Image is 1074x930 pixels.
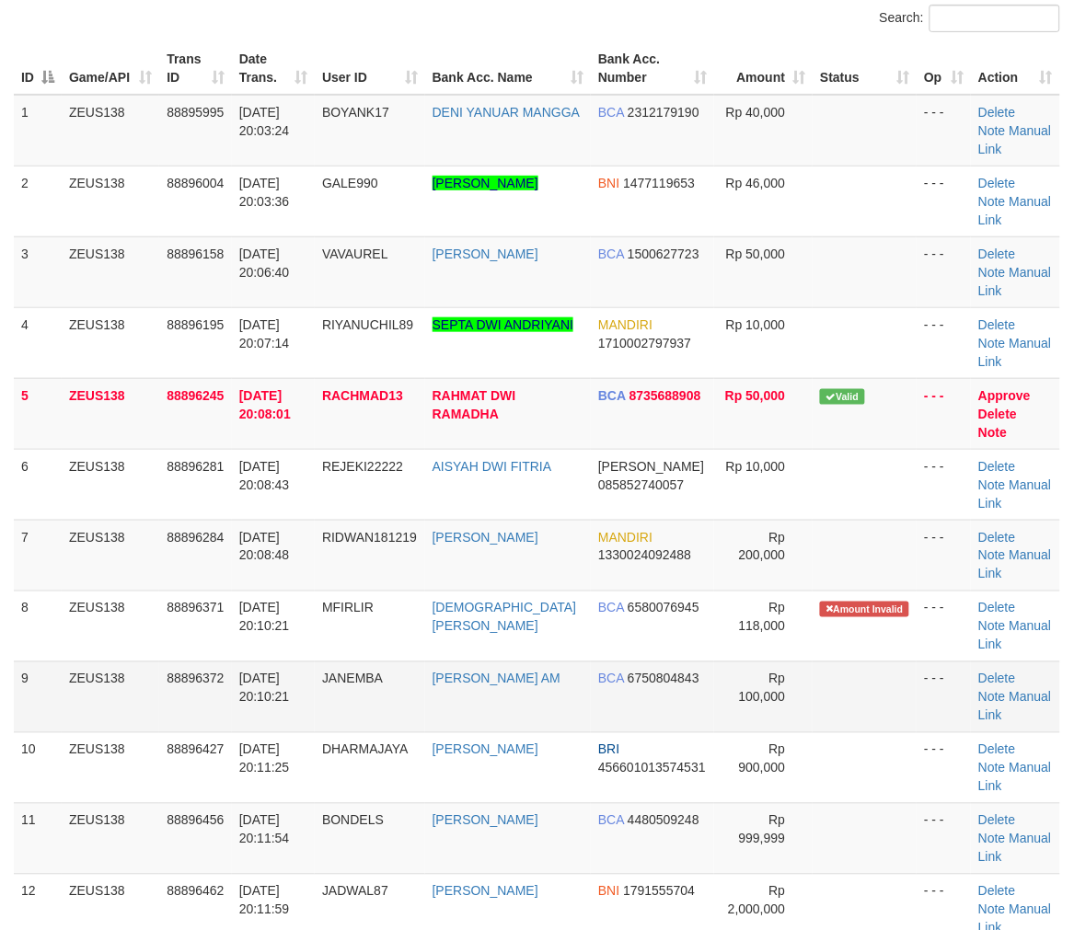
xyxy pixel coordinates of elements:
a: Note [978,336,1006,350]
span: RIYANUCHIL89 [322,317,413,332]
span: Copy 6580076945 to clipboard [628,601,699,615]
span: Amount is not matched [820,602,908,617]
span: [PERSON_NAME] [598,459,704,474]
td: - - - [917,520,971,591]
span: Copy 1500627723 to clipboard [628,247,699,261]
span: Copy 1477119653 to clipboard [623,176,695,190]
a: Manual Link [978,761,1051,794]
th: Bank Acc. Number: activate to sort column ascending [591,42,714,95]
th: Bank Acc. Name: activate to sort column ascending [425,42,591,95]
a: Delete [978,672,1015,686]
a: [PERSON_NAME] [433,813,538,828]
span: [DATE] 20:08:43 [239,459,290,492]
a: Manual Link [978,832,1051,865]
span: JANEMBA [322,672,383,686]
span: Rp 900,000 [739,742,786,775]
span: Rp 2,000,000 [728,884,785,917]
td: - - - [917,378,971,449]
span: BCA [598,813,624,828]
span: [DATE] 20:11:54 [239,813,290,846]
span: [DATE] 20:03:36 [239,176,290,209]
td: 5 [14,378,62,449]
span: [DATE] 20:10:21 [239,672,290,705]
td: 6 [14,449,62,520]
a: Manual Link [978,336,1051,369]
a: Delete [978,813,1015,828]
a: [DEMOGRAPHIC_DATA][PERSON_NAME] [433,601,577,634]
td: ZEUS138 [62,520,159,591]
span: MFIRLIR [322,601,374,615]
td: - - - [917,95,971,166]
td: - - - [917,732,971,803]
td: ZEUS138 [62,166,159,236]
span: 88896281 [167,459,224,474]
td: - - - [917,661,971,732]
a: [PERSON_NAME] [433,742,538,757]
th: Game/API: activate to sort column ascending [62,42,159,95]
span: JADWAL87 [322,884,388,899]
td: 10 [14,732,62,803]
span: Copy 085852740057 to clipboard [598,477,684,492]
span: BONDELS [322,813,384,828]
a: Note [978,690,1006,705]
span: 88896371 [167,601,224,615]
th: User ID: activate to sort column ascending [315,42,425,95]
td: 7 [14,520,62,591]
td: ZEUS138 [62,378,159,449]
span: 88896372 [167,672,224,686]
td: ZEUS138 [62,732,159,803]
a: [PERSON_NAME] [433,247,538,261]
a: Delete [978,317,1015,332]
span: REJEKI22222 [322,459,403,474]
td: ZEUS138 [62,591,159,661]
a: Manual Link [978,123,1051,156]
span: Copy 8735688908 to clipboard [629,388,701,403]
a: Note [978,123,1006,138]
span: BOYANK17 [322,105,389,120]
span: Copy 6750804843 to clipboard [628,672,699,686]
span: DHARMAJAYA [322,742,409,757]
a: Delete [978,884,1015,899]
a: Approve [978,388,1031,403]
span: 88896195 [167,317,224,332]
span: Rp 10,000 [726,459,786,474]
a: Note [978,194,1006,209]
td: - - - [917,803,971,874]
span: 88896004 [167,176,224,190]
span: 88896456 [167,813,224,828]
span: RACHMAD13 [322,388,403,403]
span: Copy 2312179190 to clipboard [628,105,699,120]
th: Trans ID: activate to sort column ascending [159,42,232,95]
td: ZEUS138 [62,803,159,874]
a: Delete [978,105,1015,120]
span: Rp 40,000 [726,105,786,120]
a: Delete [978,742,1015,757]
span: BCA [598,601,624,615]
span: Copy 1791555704 to clipboard [623,884,695,899]
span: [DATE] 20:11:59 [239,884,290,917]
label: Search: [880,5,1060,32]
span: Rp 50,000 [725,388,785,403]
th: Amount: activate to sort column ascending [714,42,813,95]
td: ZEUS138 [62,95,159,166]
a: Manual Link [978,548,1051,581]
a: Note [978,477,1006,492]
td: 1 [14,95,62,166]
span: 88895995 [167,105,224,120]
a: Note [978,902,1006,917]
a: Manual Link [978,194,1051,227]
a: Delete [978,530,1015,545]
span: Copy 4480509248 to clipboard [628,813,699,828]
span: BCA [598,388,626,403]
a: Note [978,265,1006,280]
span: [DATE] 20:11:25 [239,742,290,775]
th: Op: activate to sort column ascending [917,42,971,95]
span: MANDIRI [598,530,652,545]
td: 4 [14,307,62,378]
td: - - - [917,591,971,661]
th: ID: activate to sort column descending [14,42,62,95]
span: [DATE] 20:07:14 [239,317,290,350]
span: GALE990 [322,176,378,190]
span: VAVAUREL [322,247,388,261]
a: [PERSON_NAME] [433,530,538,545]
